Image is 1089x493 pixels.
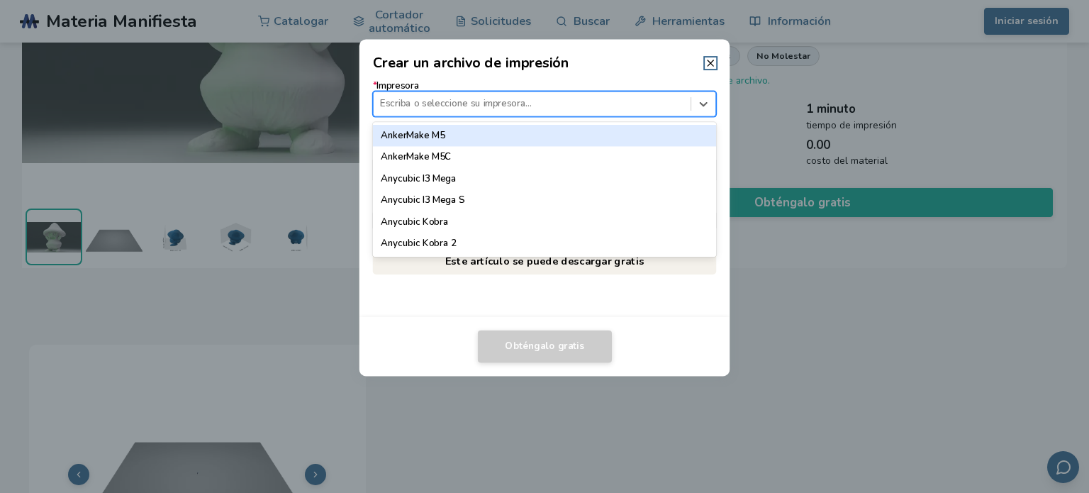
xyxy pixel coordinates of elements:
[373,53,569,72] font: Crear un archivo de impresión
[505,340,583,353] font: Obténgalo gratis
[381,172,456,185] font: Anycubic I3 Mega
[381,129,445,142] font: AnkerMake M5
[380,99,383,109] input: *ImpresoraEscriba o seleccione su impresora...AnkerMake M5AnkerMake M5CAnycubic I3 MegaAnycubic I...
[381,150,451,163] font: AnkerMake M5C
[445,253,644,267] font: Este artículo se puede descargar gratis
[381,216,448,228] font: Anycubic Kobra
[376,79,419,92] font: Impresora
[381,194,465,206] font: Anycubic I3 Mega S
[381,237,456,250] font: Anycubic Kobra 2
[477,331,611,363] button: Obténgalo gratis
